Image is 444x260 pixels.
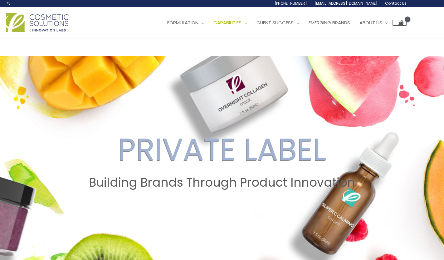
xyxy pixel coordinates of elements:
[304,13,355,32] a: Emerging Brands
[256,19,294,26] span: Client Success
[209,13,252,32] a: Capabilities
[355,13,393,32] a: About Us
[309,19,350,26] span: Emerging Brands
[359,19,382,26] span: About Us
[158,13,407,32] nav: Site Navigation
[6,1,11,6] a: Search icon link
[385,1,407,6] span: Contact Us
[6,175,438,190] h2: Building Brands Through Product Innovation
[163,13,209,32] a: Formulation
[393,20,407,26] a: View Shopping Cart, empty
[213,19,242,26] span: Capabilities
[6,13,69,32] img: Cosmetic Solutions Logo
[315,1,378,6] span: [EMAIL_ADDRESS][DOMAIN_NAME]
[252,13,304,32] a: Client Success
[6,131,438,168] h2: PRIVATE LABEL
[167,19,198,26] span: Formulation
[275,1,307,6] span: [PHONE_NUMBER]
